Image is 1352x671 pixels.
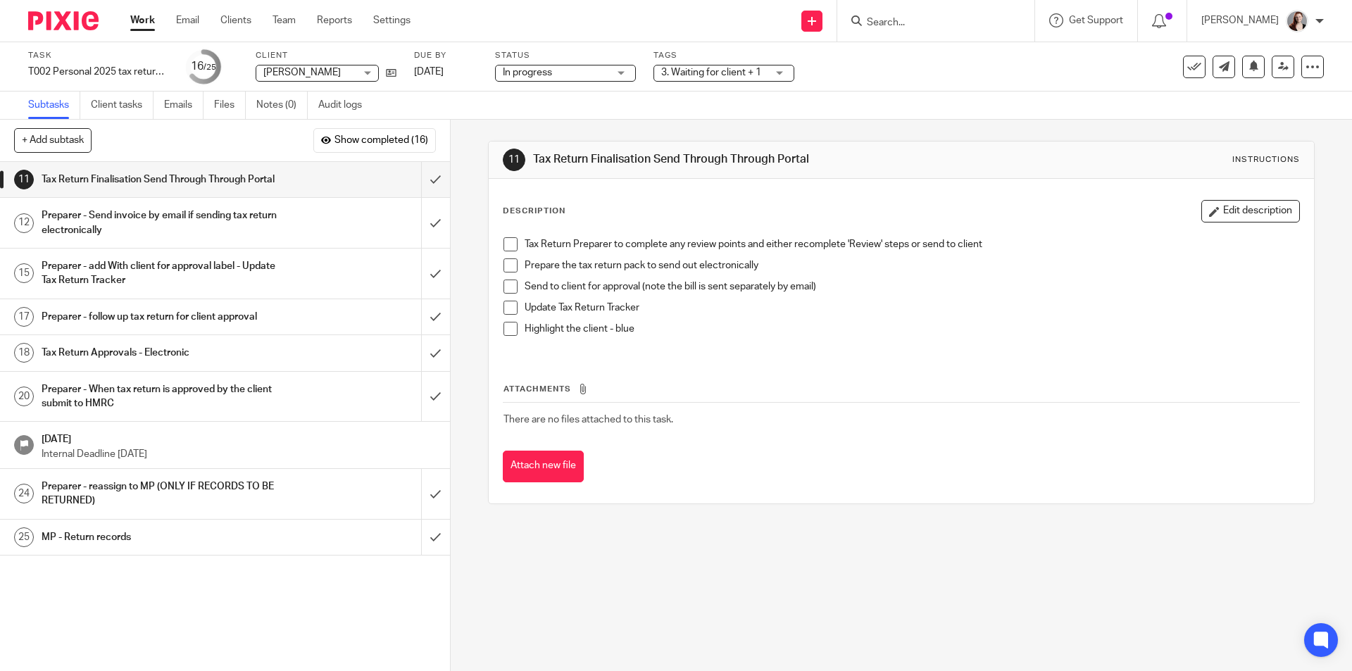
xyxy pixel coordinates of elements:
p: Prepare the tax return pack to send out electronically [525,258,1298,272]
a: Reports [317,13,352,27]
button: Attach new file [503,451,584,482]
div: 12 [14,213,34,233]
div: 25 [14,527,34,547]
div: 20 [14,387,34,406]
h1: Preparer - follow up tax return for client approval [42,306,285,327]
h1: Preparer - add With client for approval label - Update Tax Return Tracker [42,256,285,291]
button: + Add subtask [14,128,92,152]
a: Clients [220,13,251,27]
p: Send to client for approval (note the bill is sent separately by email) [525,280,1298,294]
button: Edit description [1201,200,1300,222]
h1: Preparer - When tax return is approved by the client submit to HMRC [42,379,285,415]
div: 17 [14,307,34,327]
span: In progress [503,68,552,77]
span: 3. Waiting for client + 1 [661,68,761,77]
label: Task [28,50,169,61]
span: [PERSON_NAME] [263,68,341,77]
div: 18 [14,343,34,363]
p: Update Tax Return Tracker [525,301,1298,315]
a: Subtasks [28,92,80,119]
p: Highlight the client - blue [525,322,1298,336]
a: Email [176,13,199,27]
div: T002 Personal 2025 tax return (non recurring) [28,65,169,79]
div: 11 [503,149,525,171]
label: Due by [414,50,477,61]
h1: [DATE] [42,429,436,446]
div: Instructions [1232,154,1300,165]
a: Files [214,92,246,119]
h1: Preparer - Send invoice by email if sending tax return electronically [42,205,285,241]
a: Team [273,13,296,27]
small: /25 [204,63,216,71]
span: Show completed (16) [334,135,428,146]
label: Status [495,50,636,61]
label: Client [256,50,396,61]
h1: Tax Return Finalisation Send Through Through Portal [533,152,932,167]
a: Settings [373,13,411,27]
div: 24 [14,484,34,503]
p: Description [503,206,565,217]
p: Internal Deadline [DATE] [42,447,436,461]
button: Show completed (16) [313,128,436,152]
img: High%20Res%20Andrew%20Price%20Accountants%20_Poppy%20Jakes%20Photography-3%20-%20Copy.jpg [1286,10,1308,32]
a: Notes (0) [256,92,308,119]
h1: Tax Return Finalisation Send Through Through Portal [42,169,285,190]
h1: Tax Return Approvals - Electronic [42,342,285,363]
span: [DATE] [414,67,444,77]
a: Client tasks [91,92,154,119]
div: 15 [14,263,34,283]
div: 11 [14,170,34,189]
img: Pixie [28,11,99,30]
h1: Preparer - reassign to MP (ONLY IF RECORDS TO BE RETURNED) [42,476,285,512]
a: Audit logs [318,92,373,119]
span: There are no files attached to this task. [503,415,673,425]
a: Emails [164,92,204,119]
div: 16 [191,58,216,75]
p: Tax Return Preparer to complete any review points and either recomplete 'Review' steps or send to... [525,237,1298,251]
h1: MP - Return records [42,527,285,548]
label: Tags [653,50,794,61]
a: Work [130,13,155,27]
span: Attachments [503,385,571,393]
